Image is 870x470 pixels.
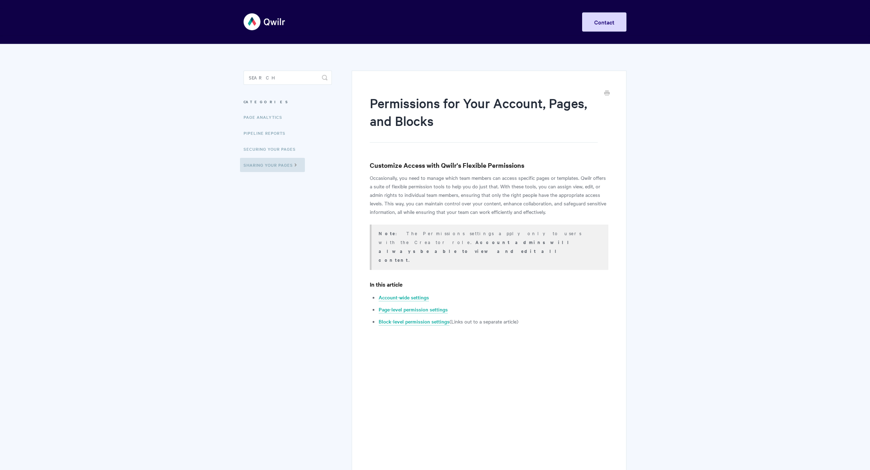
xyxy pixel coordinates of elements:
[244,110,288,124] a: Page Analytics
[379,317,608,326] li: (Links out to a separate article)
[379,230,396,237] strong: Note
[244,142,301,156] a: Securing Your Pages
[604,90,610,98] a: Print this Article
[244,9,286,35] img: Qwilr Help Center
[379,239,573,263] strong: Account admins will always be able to view and edit all content.
[244,95,332,108] h3: Categories
[240,158,305,172] a: Sharing Your Pages
[370,280,608,289] h4: In this article
[370,94,598,143] h1: Permissions for Your Account, Pages, and Blocks
[379,229,599,264] p: : The Permissions settings apply only to users with the Creator role.
[582,12,626,32] a: Contact
[370,173,608,216] p: Occasionally, you need to manage which team members can access specific pages or templates. Qwilr...
[244,71,332,85] input: Search
[244,126,291,140] a: Pipeline reports
[379,318,450,326] a: Block-level permission settings
[379,294,429,302] a: Account-wide settings
[370,160,608,170] h3: Customize Access with Qwilr's Flexible Permissions
[379,306,448,314] a: Page-level permission settings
